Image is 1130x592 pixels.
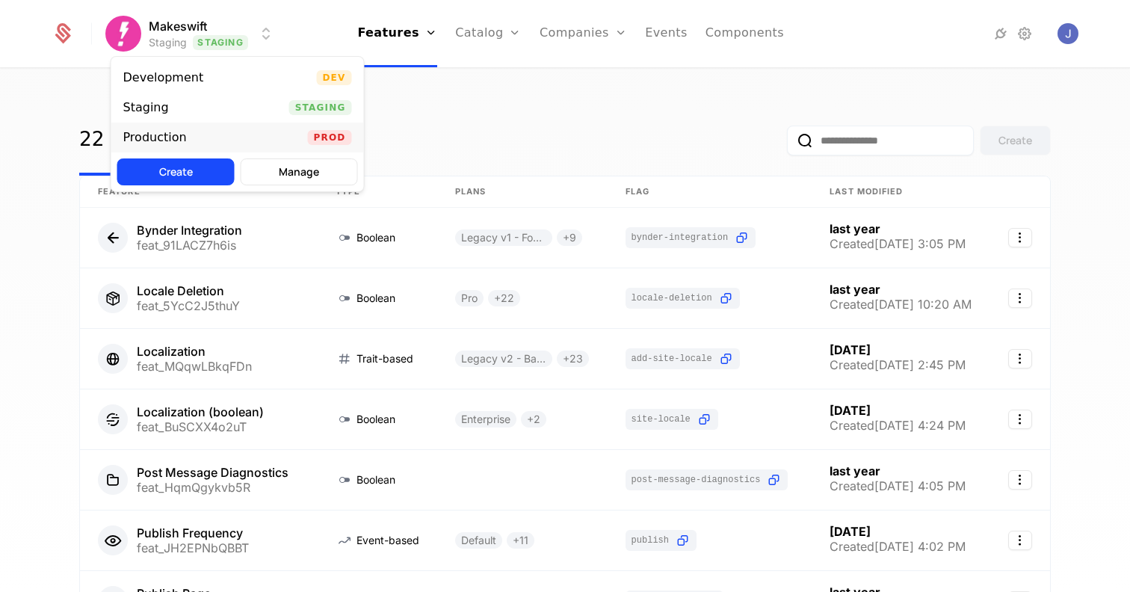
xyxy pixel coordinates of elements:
[123,72,204,84] div: Development
[289,100,352,115] span: Staging
[111,56,365,192] div: Select environment
[1008,349,1032,369] button: Select action
[123,102,169,114] div: Staging
[1008,410,1032,429] button: Select action
[308,130,352,145] span: Prod
[241,158,358,185] button: Manage
[123,132,187,144] div: Production
[1008,470,1032,490] button: Select action
[1008,531,1032,550] button: Select action
[316,70,351,85] span: Dev
[1008,228,1032,247] button: Select action
[1008,289,1032,308] button: Select action
[117,158,235,185] button: Create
